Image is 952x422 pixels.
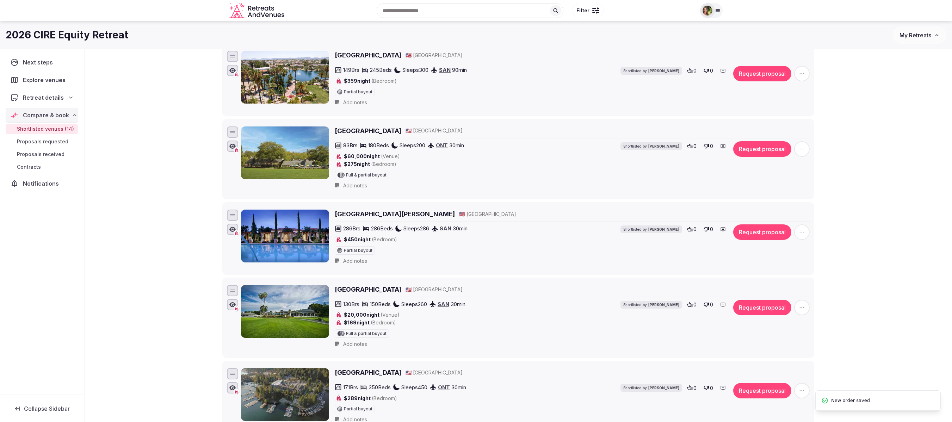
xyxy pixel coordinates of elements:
[440,225,451,232] a: SAN
[733,141,791,157] button: Request proposal
[893,26,946,44] button: My Retreats
[413,52,463,59] span: [GEOGRAPHIC_DATA]
[344,90,372,94] span: Partial buyout
[335,51,401,60] h2: [GEOGRAPHIC_DATA]
[831,396,870,405] span: New order saved
[438,301,449,308] a: SAN
[685,300,699,310] button: 0
[17,125,74,132] span: Shortlisted venues (14)
[368,142,389,149] span: 180 Beds
[413,369,463,376] span: [GEOGRAPHIC_DATA]
[701,224,715,234] button: 0
[23,93,64,102] span: Retreat details
[710,67,713,74] span: 0
[413,127,463,134] span: [GEOGRAPHIC_DATA]
[371,319,396,325] span: (Bedroom)
[648,144,679,149] span: [PERSON_NAME]
[241,368,329,421] img: Lake Arrowhead Resort and Spa
[241,51,329,104] img: Murrieta Hot Springs Resort
[344,153,400,160] span: $60,000 night
[406,286,412,292] span: 🇺🇸
[241,126,329,179] img: UCLA Lake Arrowhead Lodge
[648,302,679,307] span: [PERSON_NAME]
[459,211,465,218] button: 🇺🇸
[343,99,367,106] span: Add notes
[620,225,682,233] div: Shortlisted by
[733,224,791,240] button: Request proposal
[401,300,427,308] span: Sleeps 260
[620,301,682,309] div: Shortlisted by
[346,331,387,336] span: Full & partial buyout
[710,301,713,308] span: 0
[241,210,329,262] img: Rancho Bernardo Inn
[6,124,78,134] a: Shortlisted venues (14)
[451,300,465,308] span: 30 min
[371,225,393,232] span: 286 Beds
[381,153,400,159] span: (Venue)
[406,369,412,376] button: 🇺🇸
[6,73,78,87] a: Explore venues
[343,300,359,308] span: 130 Brs
[439,67,451,73] a: SAN
[23,58,56,67] span: Next steps
[335,126,401,135] a: [GEOGRAPHIC_DATA]
[406,286,412,293] button: 🇺🇸
[344,161,396,168] span: $275 night
[400,142,425,149] span: Sleeps 200
[241,285,329,338] img: Pala Mesa Resort
[335,368,401,377] h2: [GEOGRAPHIC_DATA]
[335,285,401,294] a: [GEOGRAPHIC_DATA]
[406,52,412,59] button: 🇺🇸
[6,149,78,159] a: Proposals received
[406,128,412,134] span: 🇺🇸
[344,395,397,402] span: $289 night
[6,55,78,70] a: Next steps
[17,138,68,145] span: Proposals requested
[406,52,412,58] span: 🇺🇸
[403,225,429,232] span: Sleeps 286
[693,67,697,74] span: 0
[452,66,467,74] span: 90 min
[17,151,64,158] span: Proposals received
[343,257,367,265] span: Add notes
[371,161,396,167] span: (Bedroom)
[701,300,715,310] button: 0
[402,66,428,74] span: Sleeps 300
[346,173,387,177] span: Full & partial buyout
[701,141,715,151] button: 0
[343,142,358,149] span: 83 Brs
[703,6,712,15] img: Shay Tippie
[370,66,392,74] span: 245 Beds
[620,384,682,392] div: Shortlisted by
[620,142,682,150] div: Shortlisted by
[23,111,69,119] span: Compare & book
[372,395,397,401] span: (Bedroom)
[733,383,791,398] button: Request proposal
[343,66,359,74] span: 149 Brs
[343,341,367,348] span: Add notes
[693,385,697,392] span: 0
[335,210,455,218] a: [GEOGRAPHIC_DATA][PERSON_NAME]
[23,179,62,188] span: Notifications
[693,226,697,233] span: 0
[371,78,397,84] span: (Bedroom)
[406,370,412,376] span: 🇺🇸
[436,142,448,149] a: ONT
[344,311,400,318] span: $20,000 night
[685,383,699,393] button: 0
[685,66,699,76] button: 0
[733,300,791,315] button: Request proposal
[406,127,412,134] button: 🇺🇸
[710,385,713,392] span: 0
[343,225,360,232] span: 286 Brs
[620,67,682,75] div: Shortlisted by
[693,301,697,308] span: 0
[344,236,397,243] span: $450 night
[685,141,699,151] button: 0
[344,248,372,253] span: Partial buyout
[24,405,70,412] span: Collapse Sidebar
[451,384,466,391] span: 30 min
[648,227,679,232] span: [PERSON_NAME]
